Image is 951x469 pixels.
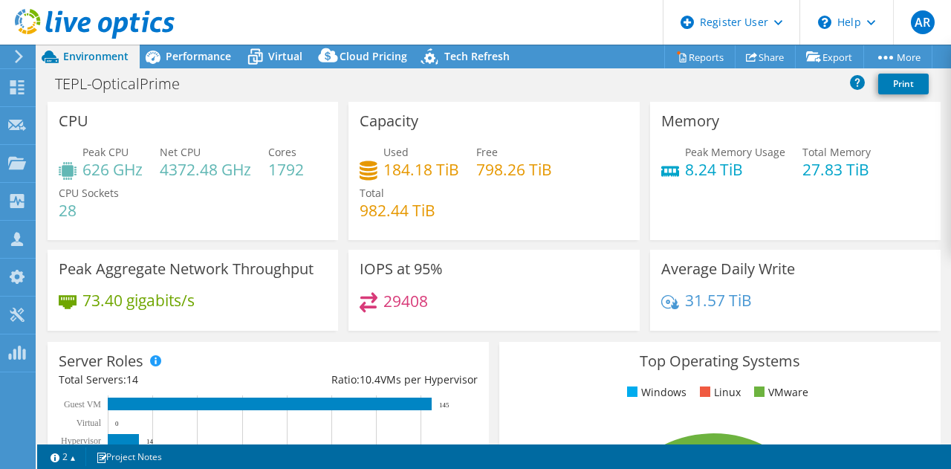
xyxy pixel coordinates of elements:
span: Peak CPU [82,145,129,159]
h4: 73.40 gigabits/s [82,292,195,308]
h4: 798.26 TiB [476,161,552,178]
span: 14 [126,372,138,386]
text: Virtual [77,418,102,428]
h3: Top Operating Systems [510,353,929,369]
span: Total [360,186,384,200]
li: VMware [750,384,808,401]
li: Windows [623,384,687,401]
h4: 27.83 TiB [802,161,871,178]
span: Peak Memory Usage [685,145,785,159]
a: 2 [40,447,86,466]
a: More [863,45,932,68]
text: 14 [146,438,154,445]
h4: 31.57 TiB [685,292,752,308]
span: AR [911,10,935,34]
a: Export [795,45,864,68]
h1: TEPL-OpticalPrime [48,76,203,92]
h3: IOPS at 95% [360,261,443,277]
div: Ratio: VMs per Hypervisor [268,372,478,388]
h3: Average Daily Write [661,261,795,277]
h3: Peak Aggregate Network Throughput [59,261,314,277]
span: Cloud Pricing [340,49,407,63]
h3: Memory [661,113,719,129]
span: Virtual [268,49,302,63]
text: Hypervisor [61,436,101,446]
span: 10.4 [360,372,380,386]
span: Tech Refresh [444,49,510,63]
a: Project Notes [85,447,172,466]
h4: 1792 [268,161,304,178]
h4: 8.24 TiB [685,161,785,178]
span: Used [383,145,409,159]
span: Cores [268,145,296,159]
text: Guest VM [64,399,101,410]
h4: 982.44 TiB [360,202,435,219]
a: Reports [664,45,736,68]
span: Environment [63,49,129,63]
h4: 184.18 TiB [383,161,459,178]
h3: CPU [59,113,88,129]
span: Net CPU [160,145,201,159]
svg: \n [818,16,831,29]
a: Print [878,74,929,94]
span: Free [476,145,498,159]
h3: Capacity [360,113,418,129]
div: Total Servers: [59,372,268,388]
text: 145 [439,401,449,409]
a: Share [735,45,796,68]
span: CPU Sockets [59,186,119,200]
h4: 29408 [383,293,428,309]
span: Performance [166,49,231,63]
h3: Server Roles [59,353,143,369]
h4: 4372.48 GHz [160,161,251,178]
li: Linux [696,384,741,401]
text: 0 [115,420,119,427]
span: Total Memory [802,145,871,159]
h4: 28 [59,202,119,219]
h4: 626 GHz [82,161,143,178]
